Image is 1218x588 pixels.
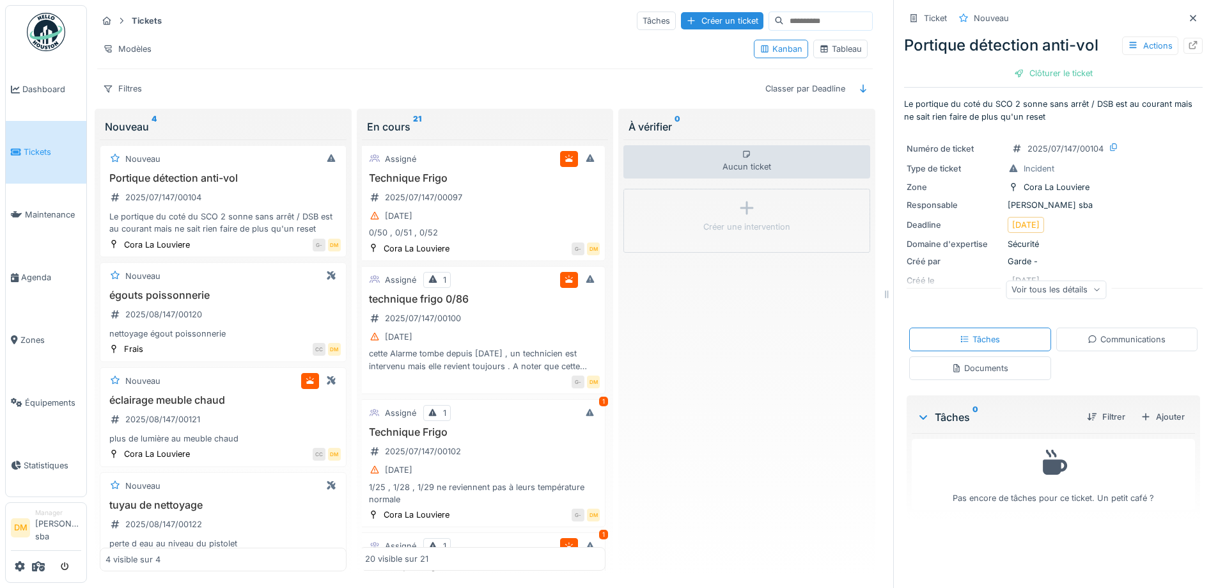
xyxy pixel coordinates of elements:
div: Cora La Louviere [384,242,449,255]
div: Clôturer le ticket [1009,65,1098,82]
li: DM [11,518,30,537]
img: Badge_color-CXgf-gQk.svg [27,13,65,51]
div: Type de ticket [907,163,1003,175]
div: Garde - [907,255,1200,267]
div: Assigné [385,540,416,552]
div: 4 visible sur 4 [105,553,160,565]
div: DM [587,242,600,255]
div: Filtres [97,79,148,98]
a: Statistiques [6,434,86,497]
h3: tuyau de nettoyage [105,499,341,511]
div: 2025/08/147/00120 [125,308,202,321]
div: DM [587,376,600,388]
sup: 4 [152,119,157,134]
li: [PERSON_NAME] sba [35,508,81,548]
div: À vérifier [629,119,865,134]
div: [DATE] [385,464,412,476]
div: nettoyage égout poissonnerie [105,328,341,340]
div: Cora La Louviere [1024,181,1089,193]
div: Pas encore de tâches pour ce ticket. Un petit café ? [920,445,1187,504]
div: Actions [1122,36,1178,55]
div: G- [313,239,325,251]
div: En cours [367,119,604,134]
a: Maintenance [6,184,86,246]
div: Créer un ticket [681,12,763,29]
div: Incident [1024,163,1054,175]
div: Nouveau [125,270,160,282]
div: [DATE] [385,331,412,343]
div: Kanban [760,43,802,55]
div: Filtrer [1082,408,1130,425]
div: 2025/07/147/00097 [385,191,462,203]
a: Équipements [6,371,86,434]
strong: Tickets [127,15,167,27]
div: Tableau [819,43,862,55]
div: Nouveau [125,153,160,165]
span: Maintenance [25,209,81,221]
a: Zones [6,309,86,372]
div: 1 [599,397,608,406]
div: Assigné [385,274,416,286]
div: Ticket [924,12,947,24]
h3: technique frigo 0/86 [365,293,600,305]
span: Tickets [24,146,81,158]
div: Cora La Louviere [384,509,449,521]
div: 2025/07/147/00100 [385,312,461,324]
div: Documents [951,362,1008,374]
div: Deadline [907,219,1003,231]
div: perte d eau au niveau du pistolet [105,537,341,550]
span: Zones [20,334,81,346]
span: Statistiques [24,459,81,472]
div: Tâches [917,409,1077,425]
h3: égouts poissonnerie [105,289,341,301]
div: [DATE] [385,210,412,222]
div: G- [572,242,584,255]
div: Nouveau [125,375,160,387]
div: Responsable [907,199,1003,211]
div: Numéro de ticket [907,143,1003,155]
div: 2025/07/147/00102 [385,445,461,457]
h3: Portique détection anti-vol [105,172,341,184]
div: Manager [35,508,81,518]
h3: Technique Frigo [365,426,600,438]
div: 1/25 , 1/28 , 1/29 ne reviennent pas à leurs température normale [365,481,600,505]
a: Tickets [6,121,86,184]
div: 2025/07/147/00104 [1027,143,1104,155]
div: Classer par Deadline [760,79,851,98]
div: Assigné [385,407,416,419]
div: G- [572,376,584,388]
h3: Technique Frigo [365,172,600,184]
div: Assigné [385,153,416,165]
div: Sécurité [907,238,1200,250]
a: Dashboard [6,58,86,121]
a: DM Manager[PERSON_NAME] sba [11,508,81,551]
div: DM [328,239,341,251]
div: 1 [443,540,446,552]
span: Agenda [21,271,81,283]
div: Frais [124,343,143,355]
div: CC [313,343,325,356]
div: Nouveau [105,119,341,134]
sup: 21 [413,119,421,134]
div: plus de lumière au meuble chaud [105,433,341,445]
div: DM [328,343,341,356]
div: 2025/08/147/00121 [125,413,200,425]
div: cette Alarme tombe depuis [DATE] , un technicien est intervenu mais elle revient toujours . A not... [365,347,600,372]
div: Tâches [960,333,1000,346]
div: Créer une intervention [703,221,790,233]
div: 20 visible sur 21 [365,553,428,565]
div: Cora La Louviere [124,239,190,251]
div: 1 [599,530,608,539]
div: Le portique du coté du SCO 2 sonne sans arrêt / DSB est au courant mais ne sait rien faire de plu... [105,211,341,235]
div: Communications [1088,333,1166,346]
span: Dashboard [22,83,81,95]
div: Portique détection anti-vol [904,34,1203,57]
h3: éclairage meuble chaud [105,394,341,406]
div: Ajouter [1136,408,1190,425]
a: Agenda [6,246,86,309]
div: Domaine d'expertise [907,238,1003,250]
div: 2025/07/147/00104 [125,191,201,203]
span: Équipements [25,397,81,409]
div: Nouveau [974,12,1009,24]
div: 1 [443,407,446,419]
